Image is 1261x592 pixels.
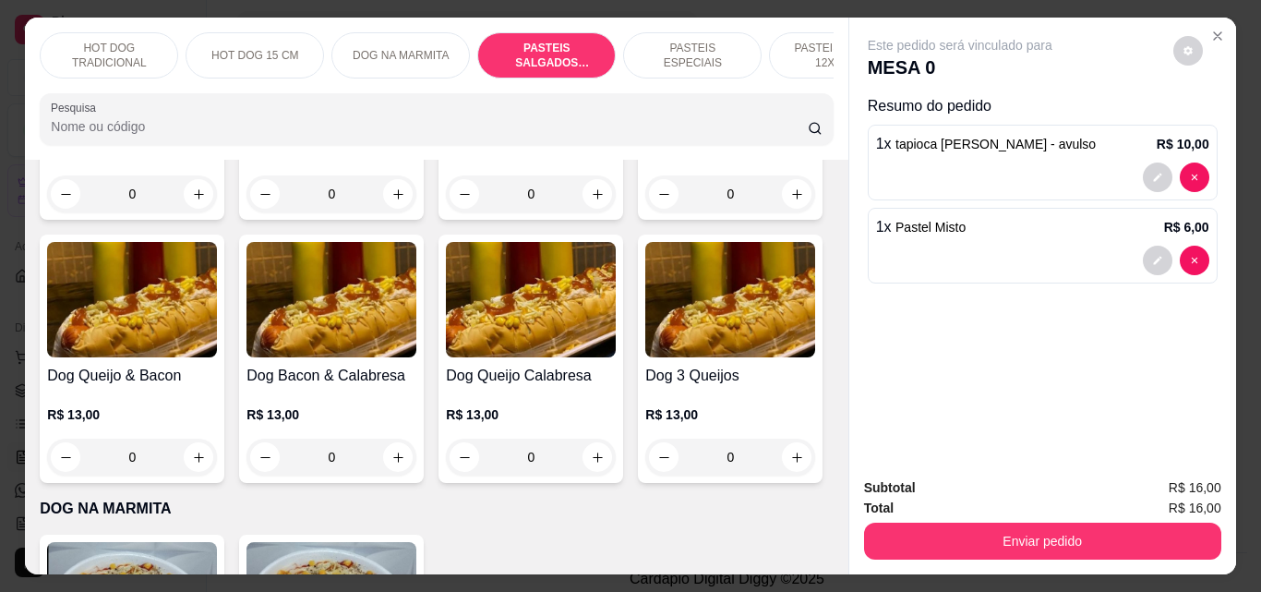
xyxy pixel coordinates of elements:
p: Este pedido será vinculado para [868,36,1052,54]
button: decrease-product-quantity [1143,163,1172,192]
button: decrease-product-quantity [450,442,479,472]
button: Enviar pedido [864,523,1221,560]
input: Pesquisa [51,117,808,136]
label: Pesquisa [51,100,102,115]
button: Close [1203,21,1232,51]
p: MESA 0 [868,54,1052,80]
button: increase-product-quantity [782,179,811,209]
p: R$ 6,00 [1164,218,1209,236]
p: R$ 13,00 [645,405,815,424]
p: R$ 10,00 [1157,135,1209,153]
h4: Dog Bacon & Calabresa [246,365,416,387]
p: PASTEIS ESPECIAIS [639,41,746,70]
p: HOT DOG 15 CM [211,48,298,63]
h4: Dog Queijo Calabresa [446,365,616,387]
strong: Total [864,501,894,515]
span: Pastel Misto [895,220,966,235]
p: DOG NA MARMITA [40,498,833,520]
p: R$ 13,00 [246,405,416,424]
p: 1 x [876,133,1096,155]
button: decrease-product-quantity [250,442,280,472]
p: DOG NA MARMITA [353,48,449,63]
h4: Dog 3 Queijos [645,365,815,387]
h4: Dog Queijo & Bacon [47,365,217,387]
p: R$ 13,00 [47,405,217,424]
strong: Subtotal [864,480,916,495]
button: decrease-product-quantity [1180,246,1209,275]
p: PASTEIS DOCES 12X20cm [785,41,892,70]
img: product-image [645,242,815,357]
button: decrease-product-quantity [1143,246,1172,275]
button: decrease-product-quantity [51,442,80,472]
button: increase-product-quantity [582,442,612,472]
button: decrease-product-quantity [51,179,80,209]
button: increase-product-quantity [383,179,413,209]
p: 1 x [876,216,967,238]
span: R$ 16,00 [1169,477,1221,498]
p: Resumo do pedido [868,95,1218,117]
p: PASTEIS SALGADOS 12X20cm [493,41,600,70]
button: decrease-product-quantity [649,442,679,472]
button: decrease-product-quantity [250,179,280,209]
img: product-image [246,242,416,357]
p: R$ 13,00 [446,405,616,424]
button: decrease-product-quantity [1173,36,1203,66]
img: product-image [47,242,217,357]
button: increase-product-quantity [184,179,213,209]
button: increase-product-quantity [582,179,612,209]
img: product-image [446,242,616,357]
p: HOT DOG TRADICIONAL [55,41,162,70]
button: increase-product-quantity [184,442,213,472]
button: increase-product-quantity [383,442,413,472]
button: increase-product-quantity [782,442,811,472]
button: decrease-product-quantity [1180,163,1209,192]
button: decrease-product-quantity [649,179,679,209]
span: R$ 16,00 [1169,498,1221,518]
span: tapioca [PERSON_NAME] - avulso [895,137,1096,151]
button: decrease-product-quantity [450,179,479,209]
